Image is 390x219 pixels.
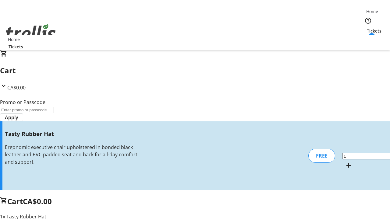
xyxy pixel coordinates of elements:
a: Tickets [362,28,386,34]
span: CA$0.00 [23,196,52,206]
button: Decrement by one [342,140,355,152]
div: Ergonomic executive chair upholstered in bonded black leather and PVC padded seat and back for al... [5,144,138,165]
span: Apply [5,114,18,121]
img: Orient E2E Organization p3gWjBckj6's Logo [4,17,58,48]
button: Cart [362,34,374,46]
span: Tickets [367,28,381,34]
span: Tickets [9,43,23,50]
a: Tickets [4,43,28,50]
h3: Tasty Rubber Hat [5,130,138,138]
button: Increment by one [342,159,355,172]
span: Home [8,36,20,43]
span: Home [366,8,378,15]
div: FREE [308,149,335,163]
a: Home [4,36,23,43]
span: CA$0.00 [7,84,26,91]
button: Help [362,15,374,27]
a: Home [362,8,382,15]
